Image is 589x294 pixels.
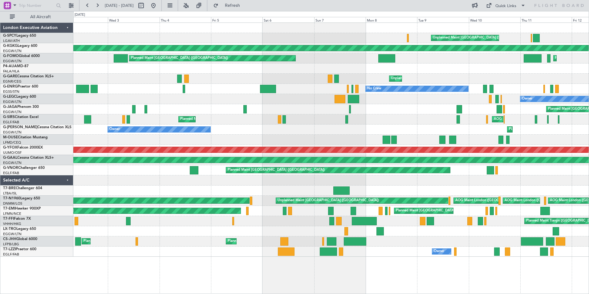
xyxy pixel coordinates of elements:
span: G-[PERSON_NAME] [3,125,37,129]
a: G-[PERSON_NAME]Cessna Citation XLS [3,125,71,129]
a: T7-FFIFalcon 7X [3,217,31,221]
a: P4-AUAMD-87 [3,64,29,68]
a: G-FOMOGlobal 6000 [3,54,40,58]
a: VHHH/HKG [3,222,21,226]
a: EGGW/LTN [3,130,22,135]
div: Quick Links [495,3,516,9]
a: G-KGKGLegacy 600 [3,44,37,48]
a: EGLF/FAB [3,171,19,175]
a: DNMM/LOS [3,201,22,206]
span: G-YFOX [3,146,17,149]
a: LFMD/CEQ [3,140,21,145]
button: Refresh [210,1,247,10]
a: EGNR/CEG [3,79,22,84]
div: Owner [434,247,444,256]
span: M-OUSE [3,136,18,139]
span: LX-TRO [3,227,16,231]
a: T7-N1960Legacy 650 [3,197,40,200]
div: Planned Maint [GEOGRAPHIC_DATA] ([GEOGRAPHIC_DATA]) [131,54,228,63]
a: LFPB/LBG [3,242,19,247]
div: Planned Maint [GEOGRAPHIC_DATA] ([GEOGRAPHIC_DATA]) [228,237,325,246]
a: EGGW/LTN [3,49,22,53]
a: UUMO/OSF [3,150,22,155]
div: Fri 5 [211,17,262,22]
div: Unplanned Maint [GEOGRAPHIC_DATA] ([PERSON_NAME] Intl) [433,33,533,43]
div: AOG Maint London ([GEOGRAPHIC_DATA]) [455,196,524,205]
div: Wed 3 [108,17,159,22]
a: G-JAGAPhenom 300 [3,105,39,109]
a: G-VNORChallenger 650 [3,166,45,170]
div: Planned Maint [GEOGRAPHIC_DATA] ([GEOGRAPHIC_DATA]) [83,237,181,246]
div: Unplanned Maint [PERSON_NAME] [391,74,447,83]
a: T7-LZZIPraetor 600 [3,247,36,251]
div: Planned Maint [GEOGRAPHIC_DATA] ([GEOGRAPHIC_DATA]) [180,115,277,124]
span: G-KGKG [3,44,18,48]
span: [DATE] - [DATE] [105,3,134,8]
div: AOG Maint London ([GEOGRAPHIC_DATA]) [505,196,574,205]
a: LX-TROLegacy 650 [3,227,36,231]
a: G-YFOXFalcon 2000EX [3,146,43,149]
span: G-ENRG [3,85,18,88]
a: EGGW/LTN [3,161,22,165]
a: G-ENRGPraetor 600 [3,85,38,88]
div: Unplanned Maint [GEOGRAPHIC_DATA] ([GEOGRAPHIC_DATA]) [278,196,379,205]
a: LGAV/ATH [3,39,20,43]
a: EGGW/LTN [3,232,22,236]
div: [DATE] [75,12,85,18]
a: EGGW/LTN [3,110,22,114]
span: P4-AUA [3,64,17,68]
a: T7-EMIHawker 900XP [3,207,41,210]
span: T7-LZZI [3,247,16,251]
a: G-SPCYLegacy 650 [3,34,36,38]
div: No Crew [367,84,381,93]
span: T7-BRE [3,186,16,190]
div: Planned Maint [GEOGRAPHIC_DATA] ([GEOGRAPHIC_DATA]) [228,165,325,175]
div: Owner [522,94,532,104]
span: All Aircraft [16,15,65,19]
a: LTBA/ISL [3,191,17,196]
a: FALA/HLA [3,69,19,74]
button: Quick Links [483,1,529,10]
span: G-LEGC [3,95,16,99]
a: CS-JHHGlobal 6000 [3,237,37,241]
span: G-JAGA [3,105,17,109]
div: Sat 6 [262,17,314,22]
div: Owner [109,125,120,134]
a: G-SIRSCitation Excel [3,115,39,119]
a: T7-BREChallenger 604 [3,186,42,190]
a: EGGW/LTN [3,100,22,104]
div: Tue 2 [56,17,108,22]
span: T7-FFI [3,217,14,221]
div: Planned Maint [GEOGRAPHIC_DATA] [396,206,455,215]
a: EGLF/FAB [3,120,19,125]
div: Sun 7 [314,17,366,22]
span: G-SIRS [3,115,15,119]
a: G-GAALCessna Citation XLS+ [3,156,54,160]
span: G-SPCY [3,34,16,38]
div: AOG Maint [PERSON_NAME] [494,115,541,124]
a: EGSS/STN [3,89,19,94]
a: G-LEGCLegacy 600 [3,95,36,99]
input: Trip Number [19,1,54,10]
div: Mon 8 [366,17,417,22]
div: Wed 10 [469,17,520,22]
span: T7-EMI [3,207,15,210]
a: M-OUSECitation Mustang [3,136,48,139]
a: EGLF/FAB [3,252,19,257]
span: T7-N1960 [3,197,20,200]
div: Thu 11 [520,17,572,22]
a: EGGW/LTN [3,59,22,63]
a: G-GARECessna Citation XLS+ [3,75,54,78]
span: CS-JHH [3,237,16,241]
span: G-FOMO [3,54,19,58]
div: Thu 4 [160,17,211,22]
span: Refresh [220,3,246,8]
a: LFMN/NCE [3,211,21,216]
button: All Aircraft [7,12,67,22]
div: Tue 9 [417,17,469,22]
span: G-GARE [3,75,17,78]
span: G-GAAL [3,156,17,160]
span: G-VNOR [3,166,18,170]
